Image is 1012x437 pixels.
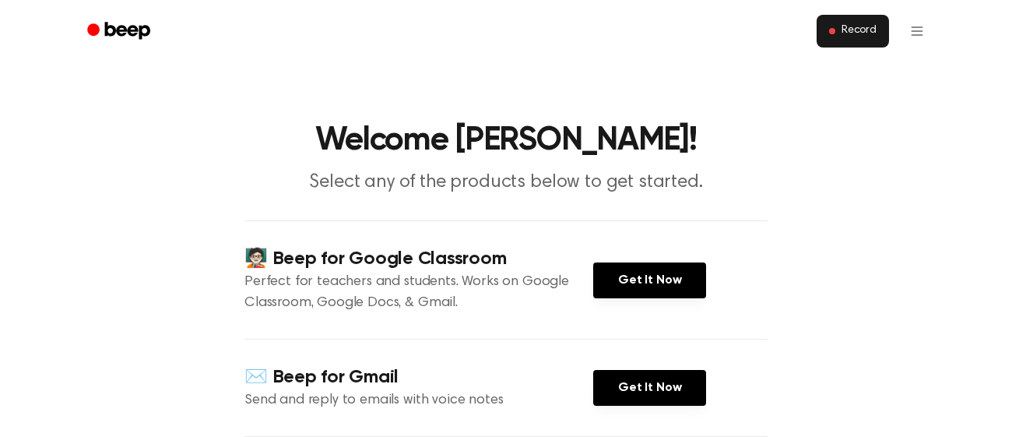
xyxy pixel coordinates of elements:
[593,263,706,298] a: Get It Now
[244,365,593,390] h4: ✉️ Beep for Gmail
[207,170,805,196] p: Select any of the products below to get started.
[898,12,936,50] button: Open menu
[244,246,593,272] h4: 🧑🏻‍🏫 Beep for Google Classroom
[842,24,877,38] span: Record
[244,390,593,411] p: Send and reply to emails with voice notes
[817,15,889,48] button: Record
[593,370,706,406] a: Get It Now
[107,125,905,157] h1: Welcome [PERSON_NAME]!
[244,272,593,314] p: Perfect for teachers and students. Works on Google Classroom, Google Docs, & Gmail.
[76,16,164,47] a: Beep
